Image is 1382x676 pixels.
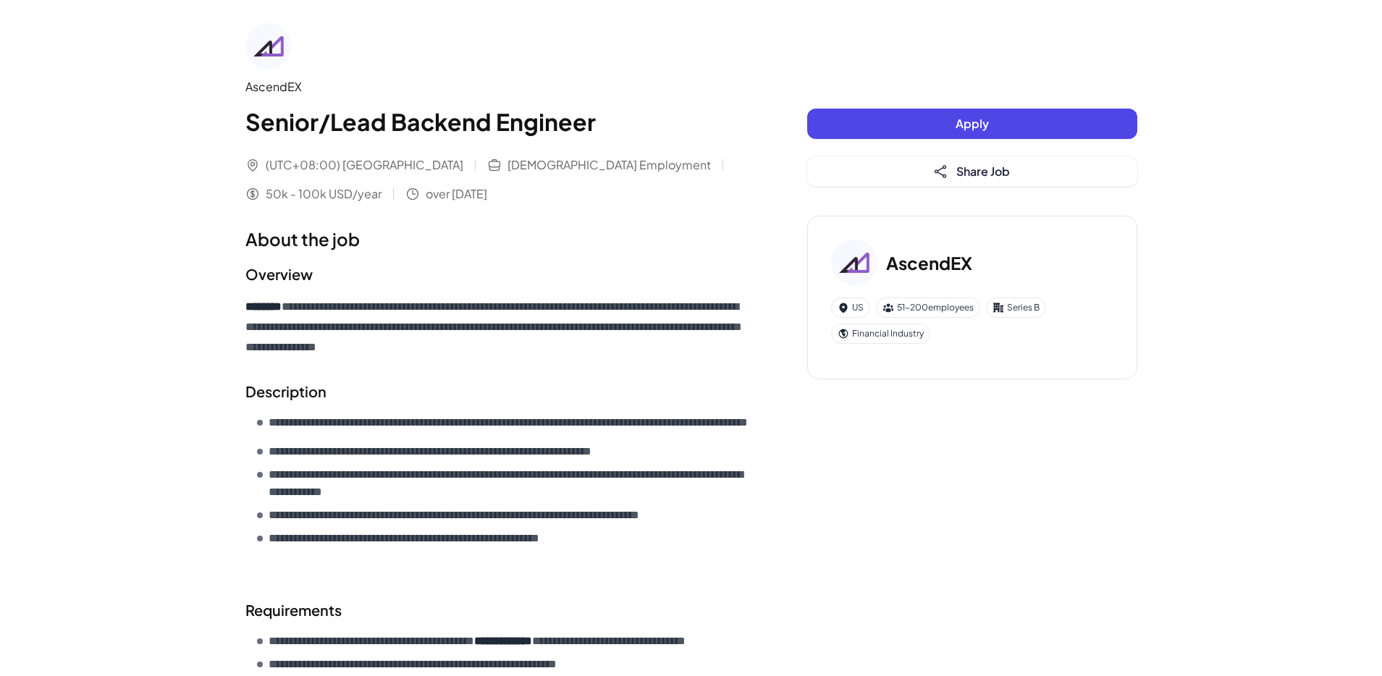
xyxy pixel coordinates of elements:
img: As [831,240,877,286]
span: (UTC+08:00) [GEOGRAPHIC_DATA] [266,156,463,174]
h2: Description [245,381,749,402]
div: Financial Industry [831,324,930,344]
span: Apply [956,116,989,131]
span: [DEMOGRAPHIC_DATA] Employment [507,156,711,174]
div: 51-200 employees [876,297,980,318]
h2: Requirements [245,599,749,621]
img: As [245,23,292,69]
button: Share Job [807,156,1137,187]
div: AscendEX [245,78,749,96]
h2: Overview [245,263,749,285]
span: Share Job [956,164,1010,179]
h3: AscendEX [886,250,972,276]
button: Apply [807,109,1137,139]
div: US [831,297,870,318]
h1: About the job [245,226,749,252]
span: over [DATE] [426,185,487,203]
span: 50k - 100k USD/year [266,185,382,203]
h1: Senior/Lead Backend Engineer [245,104,749,139]
div: Series B [986,297,1046,318]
